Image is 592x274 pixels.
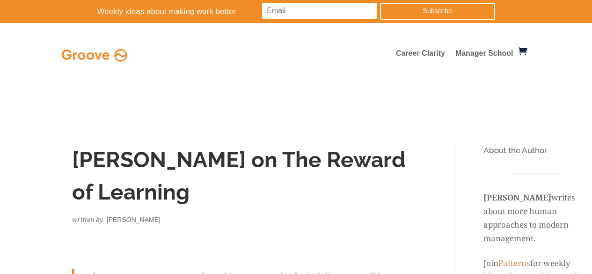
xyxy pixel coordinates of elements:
[97,5,292,19] p: Weekly ideas about making work better
[107,216,161,223] span: [PERSON_NAME]
[483,178,589,257] p: writes about more human approaches to modern management.
[423,7,452,15] span: Subscribe
[262,3,377,19] input: Email
[59,46,130,64] img: Full Logo
[483,146,547,155] span: About the Author
[498,258,530,268] a: Patterns
[483,192,551,203] strong: [PERSON_NAME]
[380,3,495,20] a: Subscribe
[72,215,103,224] em: written by
[396,50,445,60] a: Career Clarity
[455,50,513,60] a: Manager School
[483,258,498,268] span: Join
[72,144,414,213] h1: [PERSON_NAME] on The Reward of Learning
